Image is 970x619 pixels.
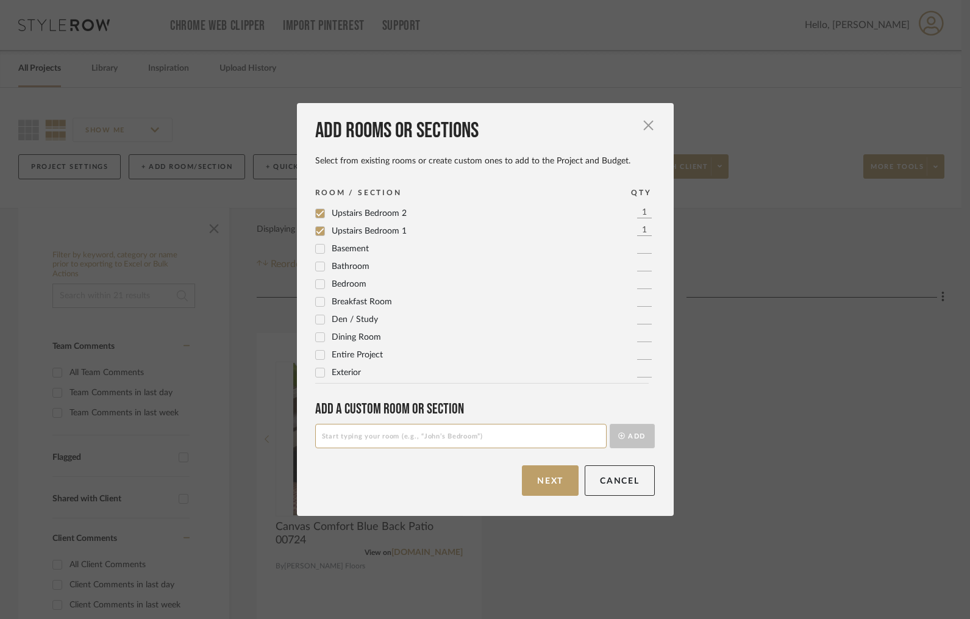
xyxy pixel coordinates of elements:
[610,424,655,448] button: Add
[332,209,407,218] span: Upstairs Bedroom 2
[315,400,655,418] div: Add a Custom room or Section
[332,368,361,377] span: Exterior
[332,262,369,271] span: Bathroom
[332,298,392,306] span: Breakfast Room
[315,424,607,448] input: Start typing your room (e.g., “John’s Bedroom”)
[332,351,383,359] span: Entire Project
[585,465,655,496] button: Cancel
[332,315,378,324] span: Den / Study
[315,118,655,145] div: Add rooms or sections
[332,227,407,235] span: Upstairs Bedroom 1
[332,280,366,288] span: Bedroom
[315,156,655,166] div: Select from existing rooms or create custom ones to add to the Project and Budget.
[631,187,651,199] div: QTY
[637,113,661,137] button: Close
[332,333,381,342] span: Dining Room
[332,245,369,253] span: Basement
[315,187,402,199] div: ROOM / SECTION
[522,465,579,496] button: Next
